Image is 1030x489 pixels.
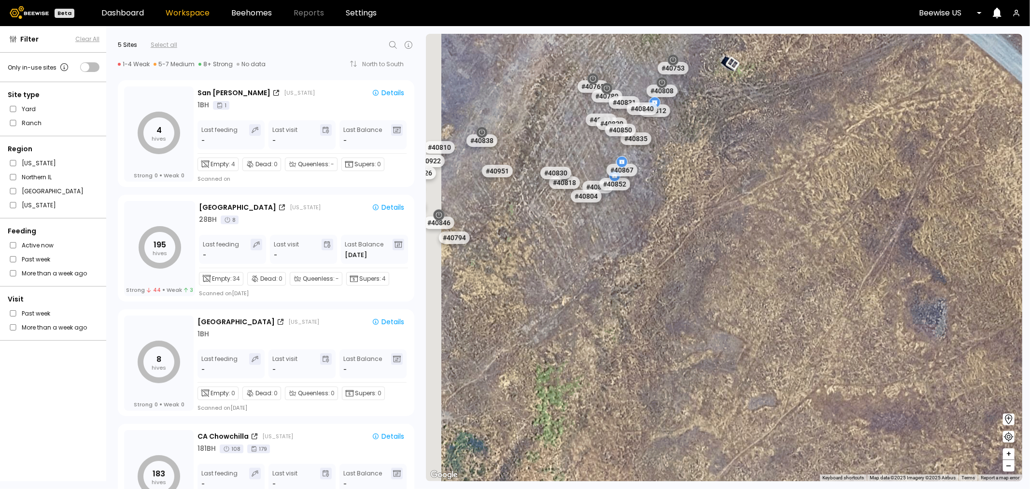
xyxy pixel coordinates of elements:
div: # 40804 [570,190,601,202]
div: # 40753 [657,62,688,74]
div: CA Chowchilla [198,431,249,442]
span: 4 [231,160,235,169]
span: Clear All [75,35,99,43]
div: Dead: [242,158,281,171]
div: - [203,250,207,260]
div: # 40867 [607,164,637,176]
span: 0 [274,389,278,398]
div: Select all [151,41,177,49]
a: Settings [346,9,377,17]
div: Details [372,317,404,326]
span: 0 [181,401,184,408]
label: Past week [22,308,50,318]
span: 0 [181,172,184,179]
span: 0 [155,172,158,179]
div: 5 Sites [118,41,137,49]
span: 34 [233,274,240,283]
div: Details [372,203,404,212]
div: San [PERSON_NAME] [198,88,270,98]
div: # 40926 [405,167,436,179]
div: 1 [213,101,229,110]
span: 0 [377,160,381,169]
div: Last feeding [201,124,238,145]
div: Dead: [247,272,286,286]
span: 3 [184,287,193,293]
div: # 40794 [438,231,469,244]
span: 0 [155,401,158,408]
div: # 40818 [549,176,580,189]
div: 108 [220,445,243,453]
div: Feeding [8,226,99,236]
button: Details [368,431,408,442]
div: Last visit [272,468,297,489]
div: # 40831 [609,96,640,109]
div: # 40830 [540,167,571,179]
div: Queenless: [285,387,338,400]
tspan: hives [152,135,166,143]
label: Active now [22,240,54,250]
div: # 40850 [605,124,636,136]
div: # 40789 [591,90,622,102]
a: Terms (opens in new tab) [961,475,975,480]
div: 181 BH [198,444,216,454]
label: Northern IL [22,172,52,182]
div: 1-4 Weak [118,60,150,68]
div: # 40808 [647,85,677,97]
span: - [336,274,339,283]
label: [GEOGRAPHIC_DATA] [22,186,84,196]
label: [US_STATE] [22,200,56,210]
span: Map data ©2025 Imagery ©2025 Airbus [870,475,956,480]
div: - [274,250,277,260]
div: [US_STATE] [284,89,315,97]
div: Visit [8,294,99,304]
tspan: hives [152,478,166,486]
div: Last visit [274,239,299,260]
div: 28 BH [199,215,217,225]
span: 0 [378,389,381,398]
tspan: 195 [154,239,166,250]
span: - [343,365,347,374]
div: Scanned on [198,175,230,183]
div: 5-7 Medium [154,60,195,68]
div: 179 [247,445,270,453]
div: Last visit [272,124,297,145]
div: 8 [221,216,239,224]
div: # 40835 [620,132,651,145]
span: 0 [279,274,282,283]
div: [GEOGRAPHIC_DATA] [198,317,275,327]
div: Last Balance [345,239,383,260]
span: - [343,479,347,489]
div: Strong Weak [134,401,184,408]
div: Details [372,432,404,441]
div: Last feeding [201,353,238,374]
div: - [201,365,206,374]
div: Supers: [342,387,385,400]
tspan: 183 [153,468,165,479]
div: - [272,136,276,145]
span: 0 [231,389,235,398]
img: Beewise logo [10,6,49,19]
div: # 40846 [423,216,454,229]
span: - [331,160,334,169]
div: # 40820 [596,117,627,130]
div: # 40838 [466,134,497,147]
button: Details [368,202,408,213]
tspan: hives [153,249,167,257]
div: Queenless: [285,158,338,171]
div: - [272,365,276,374]
label: More than a week ago [22,322,87,332]
a: Report a map error [981,475,1019,480]
tspan: 8 [156,354,161,365]
a: Open this area in Google Maps (opens a new window) [428,469,460,481]
div: Strong Weak [126,287,193,293]
tspan: hives [152,364,166,372]
div: 1 BH [198,329,209,339]
div: Last visit [272,353,297,374]
label: Past week [22,254,50,264]
button: Details [368,316,408,327]
div: # 40840 [627,102,658,115]
span: [DATE] [345,250,367,260]
div: Supers: [346,272,389,286]
div: [GEOGRAPHIC_DATA] [199,202,276,213]
div: Empty: [198,387,239,400]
